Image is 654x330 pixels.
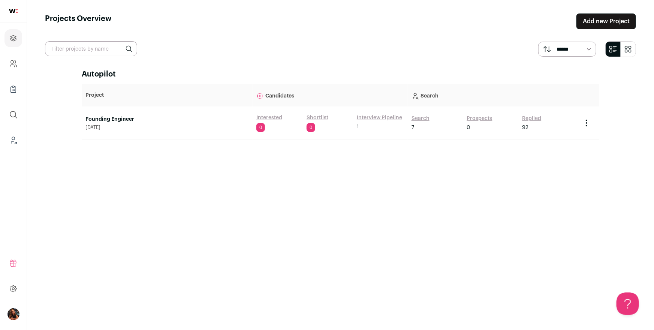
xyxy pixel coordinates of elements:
[467,115,492,122] a: Prospects
[7,308,19,320] img: 13968079-medium_jpg
[522,124,528,131] span: 92
[45,41,137,56] input: Filter projects by name
[45,13,112,29] h1: Projects Overview
[4,80,22,98] a: Company Lists
[9,9,18,13] img: wellfound-shorthand-0d5821cbd27db2630d0214b213865d53afaa358527fdda9d0ea32b1df1b89c2c.svg
[82,69,599,79] h2: Autopilot
[576,13,636,29] a: Add new Project
[4,29,22,47] a: Projects
[4,55,22,73] a: Company and ATS Settings
[86,124,249,130] span: [DATE]
[412,124,414,131] span: 7
[412,115,430,122] a: Search
[582,118,591,127] button: Project Actions
[4,131,22,149] a: Leads (Backoffice)
[256,123,265,132] span: 0
[467,124,471,131] span: 0
[357,123,359,130] span: 1
[86,91,249,99] p: Project
[617,292,639,315] iframe: Toggle Customer Support
[307,114,328,121] a: Shortlist
[7,308,19,320] button: Open dropdown
[86,115,249,123] a: Founding Engineer
[357,114,402,121] a: Interview Pipeline
[307,123,315,132] span: 0
[256,88,404,103] p: Candidates
[256,114,282,121] a: Interested
[412,88,575,103] p: Search
[522,115,541,122] a: Replied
